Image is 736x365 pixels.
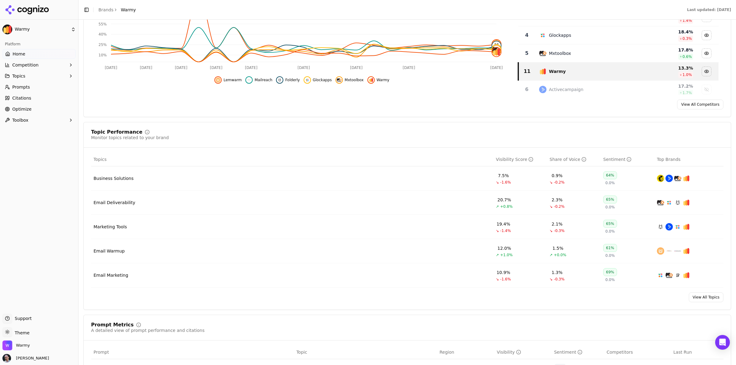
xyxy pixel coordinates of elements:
img: warmy [539,68,546,75]
span: Topics [12,73,25,79]
button: Hide mxtoolbox data [335,76,364,84]
div: 64% [603,171,617,179]
span: Toolbox [12,117,29,123]
button: Hide warmy data [367,76,389,84]
a: Business Solutions [94,175,134,181]
th: Top Brands [654,153,723,166]
div: 4 [521,32,533,39]
span: ↘ [550,204,553,209]
span: +0.0% [554,253,566,257]
div: Glockapps [549,32,571,38]
div: Mxtoolbox [549,50,571,56]
th: Prompt [91,345,294,359]
div: 12.0% [497,245,511,251]
img: folderly [277,78,282,82]
img: mxtoolbox [665,272,673,279]
img: warmy [492,48,501,56]
span: ↗ [550,253,553,257]
span: -1.6% [500,180,511,185]
nav: breadcrumb [98,7,136,13]
tr: 6activecampaignActivecampaign17.2%1.7%Show activecampaign data [518,81,719,99]
img: Warmy [2,340,12,350]
span: ↗ [496,204,499,209]
span: 1.7 % [683,90,692,95]
div: 65% [603,196,617,203]
img: mailgun [674,272,681,279]
span: Last Run [673,349,692,355]
th: sentiment [601,153,654,166]
th: brandMentionRate [494,345,552,359]
button: Toolbox [2,115,76,125]
div: 18.4 % [640,29,693,35]
span: ↘ [550,277,553,282]
tspan: [DATE] [245,66,258,70]
th: Competitors [604,345,671,359]
span: 0.0% [605,277,615,282]
span: Warmy [15,27,68,32]
div: Prompt Metrics [91,322,134,327]
span: 0.6 % [683,54,692,59]
th: Last Run [671,345,723,359]
div: 61% [603,244,617,252]
img: glockapps [305,78,310,82]
span: Home [13,51,25,57]
span: Support [12,315,32,321]
tspan: 25% [98,43,107,47]
button: Hide glockapps data [702,30,711,40]
span: ↘ [496,228,499,233]
span: ↘ [496,277,499,282]
a: Email Marketing [94,272,128,278]
img: activecampaign [539,86,546,93]
img: lemwarm [492,40,501,48]
button: Hide warmy data [702,67,711,76]
tspan: [DATE] [490,66,503,70]
img: folderly [674,199,681,206]
div: 17.8 % [640,47,693,53]
img: warmy [683,247,690,255]
button: Hide glockapps data [304,76,332,84]
span: Prompts [12,84,30,90]
img: warmy [683,272,690,279]
span: +1.0% [500,253,513,257]
button: Open user button [2,354,49,363]
img: Erol Azuz [2,354,11,363]
img: glockapps [674,223,681,230]
tspan: [DATE] [297,66,310,70]
a: Email Warmup [94,248,125,254]
th: visibilityScore [493,153,547,166]
span: Prompt [94,349,109,355]
div: Email Deliverability [94,200,135,206]
div: 1.3% [552,269,563,276]
span: Optimize [12,106,32,112]
div: 20.7% [497,197,511,203]
div: 0.9% [552,173,563,179]
span: ↘ [496,180,499,185]
div: Marketing Tools [94,224,127,230]
tspan: [DATE] [403,66,415,70]
img: warmup inbox [674,247,681,255]
button: Show activecampaign data [702,85,711,94]
tspan: 10% [98,53,107,57]
span: -0.3% [554,277,565,282]
div: 6 [521,86,533,93]
button: Hide lemwarm data [214,76,242,84]
span: [PERSON_NAME] [13,355,49,361]
div: A detailed view of prompt performance and citations [91,327,205,333]
div: 2.3% [552,197,563,203]
button: Hide mailreach data [245,76,272,84]
span: Warmy [16,343,30,348]
button: Hide folderly data [276,76,300,84]
th: Region [437,345,494,359]
th: sentiment [552,345,604,359]
span: -0.3% [554,228,565,233]
div: Warmy [549,68,566,74]
button: Hide mxtoolbox data [702,48,711,58]
img: glockapps [665,199,673,206]
img: mxtoolbox [337,78,342,82]
img: activecampaign [665,175,673,182]
span: Top Brands [657,156,680,162]
tspan: [DATE] [210,66,223,70]
a: Brands [98,7,113,12]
